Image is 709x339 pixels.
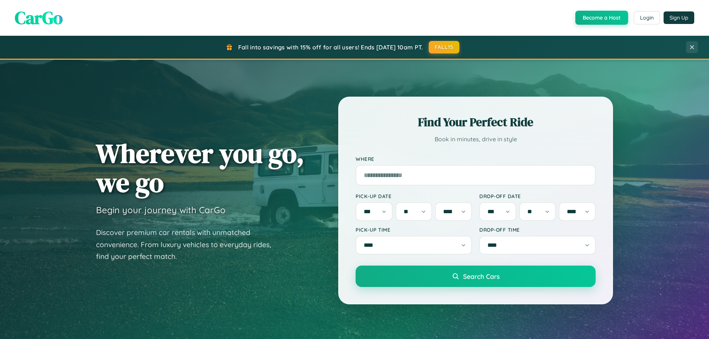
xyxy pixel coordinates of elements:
span: Search Cars [463,272,500,280]
button: Login [634,11,660,24]
label: Pick-up Time [356,226,472,233]
label: Drop-off Time [479,226,596,233]
p: Discover premium car rentals with unmatched convenience. From luxury vehicles to everyday rides, ... [96,226,281,263]
p: Book in minutes, drive in style [356,134,596,145]
button: Sign Up [664,11,694,24]
label: Pick-up Date [356,193,472,199]
button: Search Cars [356,266,596,287]
label: Drop-off Date [479,193,596,199]
h2: Find Your Perfect Ride [356,114,596,130]
h3: Begin your journey with CarGo [96,204,226,215]
button: Become a Host [575,11,628,25]
h1: Wherever you go, we go [96,139,304,197]
label: Where [356,156,596,162]
span: CarGo [15,6,63,30]
button: FALL15 [429,41,460,53]
span: Fall into savings with 15% off for all users! Ends [DATE] 10am PT. [238,44,423,51]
